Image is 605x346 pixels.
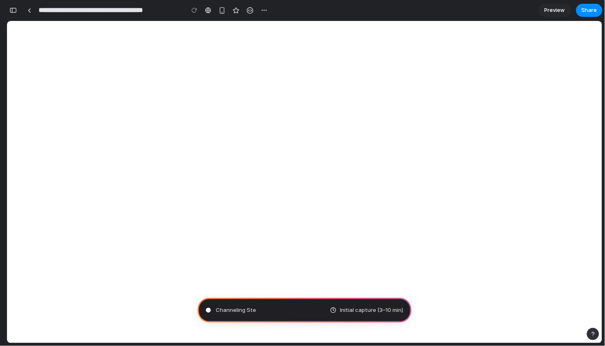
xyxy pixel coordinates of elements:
button: Share [576,4,603,17]
a: Preview [538,4,571,17]
span: Initial capture (3–10 min) [340,306,403,314]
span: Share [582,6,597,14]
span: Preview [545,6,565,14]
span: Channeling Ste [216,306,256,314]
